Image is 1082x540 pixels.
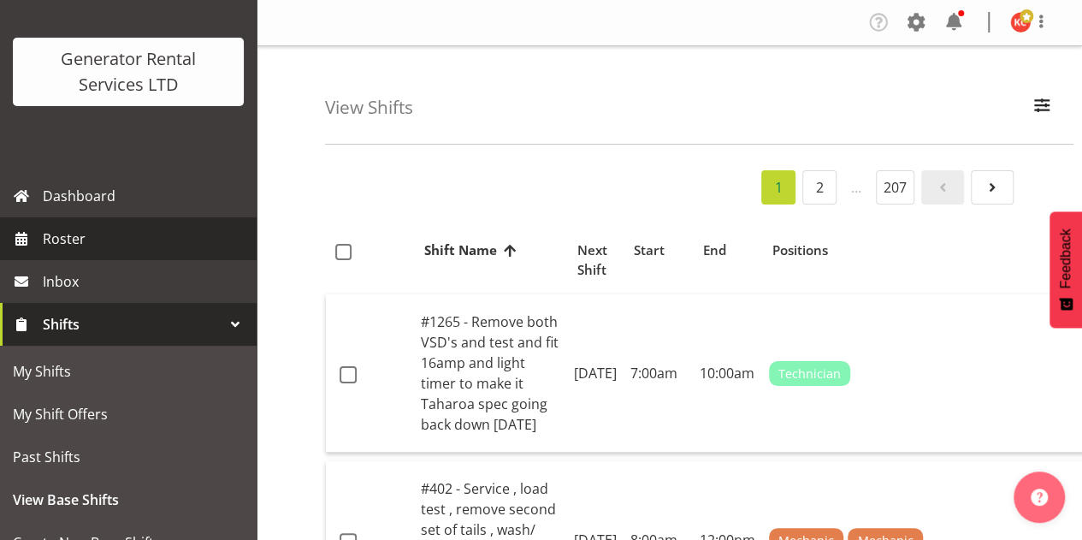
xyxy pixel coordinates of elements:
[4,478,252,521] a: View Base Shifts
[576,240,613,280] span: Next Shift
[1010,12,1031,33] img: kay-campbell10429.jpg
[43,226,248,252] span: Roster
[4,436,252,478] a: Past Shifts
[423,240,496,260] span: Shift Name
[13,444,244,470] span: Past Shifts
[778,365,841,383] span: Technician
[876,170,914,205] a: 207
[1024,89,1060,127] button: Filter Employees
[567,294,624,453] td: [DATE]
[4,350,252,393] a: My Shifts
[693,294,762,453] td: 10:00am
[414,294,567,453] td: #1265 - Remove both VSD's and test and fit 16amp and light timer to make it Taharoa spec going ba...
[43,312,222,337] span: Shifts
[1031,489,1048,506] img: help-xxl-2.png
[633,240,664,260] span: Start
[4,393,252,436] a: My Shift Offers
[624,294,693,453] td: 7:00am
[13,359,244,384] span: My Shifts
[30,46,227,98] div: Generator Rental Services LTD
[802,170,837,205] a: 2
[43,269,248,294] span: Inbox
[43,183,248,209] span: Dashboard
[325,98,413,117] h4: View Shifts
[702,240,725,260] span: End
[1058,228,1073,288] span: Feedback
[13,401,244,427] span: My Shift Offers
[13,487,244,513] span: View Base Shifts
[1049,211,1082,328] button: Feedback - Show survey
[772,240,827,260] span: Positions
